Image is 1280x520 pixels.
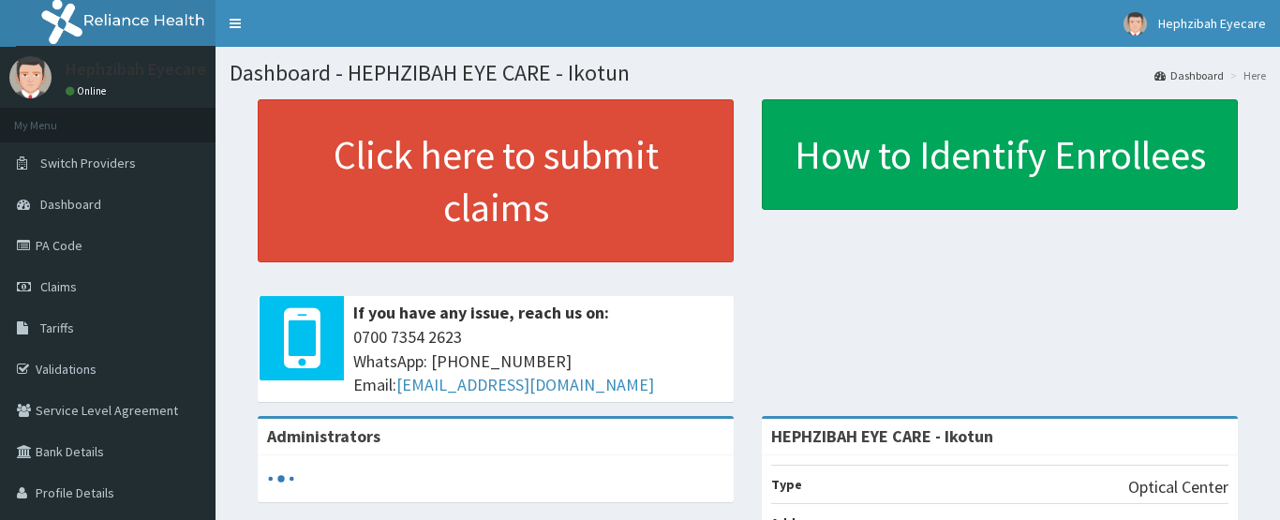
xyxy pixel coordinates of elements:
[66,84,111,97] a: Online
[353,325,724,397] span: 0700 7354 2623 WhatsApp: [PHONE_NUMBER] Email:
[40,319,74,336] span: Tariffs
[66,61,206,78] p: Hephzibah Eyecare
[267,465,295,493] svg: audio-loading
[1128,475,1228,499] p: Optical Center
[1124,12,1147,36] img: User Image
[230,61,1266,85] h1: Dashboard - HEPHZIBAH EYE CARE - Ikotun
[771,476,802,493] b: Type
[396,374,654,395] a: [EMAIL_ADDRESS][DOMAIN_NAME]
[762,99,1238,210] a: How to Identify Enrollees
[267,425,380,447] b: Administrators
[40,278,77,295] span: Claims
[771,425,993,447] strong: HEPHZIBAH EYE CARE - Ikotun
[353,302,609,323] b: If you have any issue, reach us on:
[40,196,101,213] span: Dashboard
[1226,67,1266,83] li: Here
[1154,67,1224,83] a: Dashboard
[1158,15,1266,32] span: Hephzibah Eyecare
[258,99,734,262] a: Click here to submit claims
[9,56,52,98] img: User Image
[40,155,136,171] span: Switch Providers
